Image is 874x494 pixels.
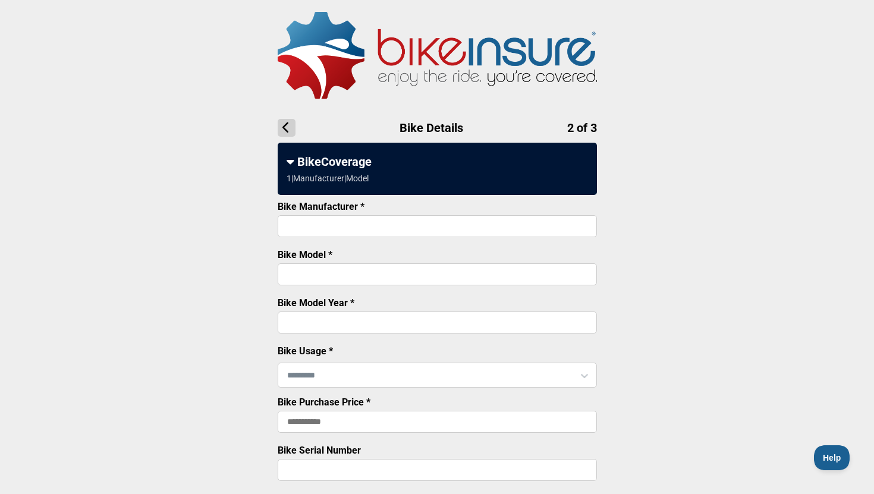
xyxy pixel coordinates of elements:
label: Bike Manufacturer * [278,201,364,212]
span: 2 of 3 [567,121,597,135]
label: Bike Model * [278,249,332,260]
div: BikeCoverage [287,155,588,169]
iframe: Toggle Customer Support [814,445,850,470]
h1: Bike Details [278,119,597,137]
label: Bike Usage * [278,345,333,357]
label: Bike Purchase Price * [278,397,370,408]
div: 1 | Manufacturer | Model [287,174,369,183]
label: Bike Serial Number [278,445,361,456]
label: Bike Model Year * [278,297,354,309]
